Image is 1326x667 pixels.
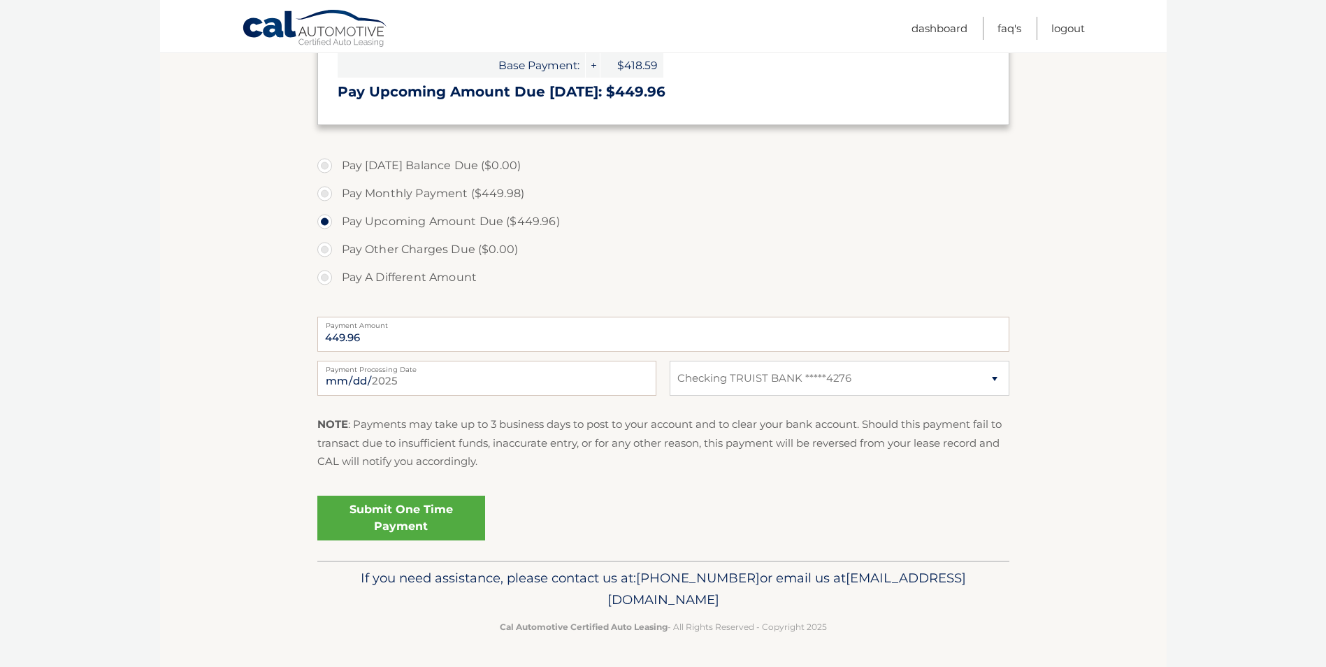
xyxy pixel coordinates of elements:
label: Payment Amount [317,317,1009,328]
strong: Cal Automotive Certified Auto Leasing [500,622,668,632]
p: : Payments may take up to 3 business days to post to your account and to clear your bank account.... [317,415,1009,471]
a: Dashboard [911,17,967,40]
label: Pay Other Charges Due ($0.00) [317,236,1009,264]
p: - All Rights Reserved - Copyright 2025 [326,619,1000,634]
span: + [586,53,600,78]
a: Logout [1051,17,1085,40]
input: Payment Amount [317,317,1009,352]
label: Payment Processing Date [317,361,656,372]
a: Cal Automotive [242,9,389,50]
h3: Pay Upcoming Amount Due [DATE]: $449.96 [338,83,989,101]
label: Pay Monthly Payment ($449.98) [317,180,1009,208]
label: Pay Upcoming Amount Due ($449.96) [317,208,1009,236]
span: Base Payment: [338,53,585,78]
a: Submit One Time Payment [317,496,485,540]
strong: NOTE [317,417,348,431]
span: [PHONE_NUMBER] [636,570,760,586]
label: Pay A Different Amount [317,264,1009,292]
input: Payment Date [317,361,656,396]
a: FAQ's [997,17,1021,40]
span: $418.59 [600,53,663,78]
label: Pay [DATE] Balance Due ($0.00) [317,152,1009,180]
p: If you need assistance, please contact us at: or email us at [326,567,1000,612]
